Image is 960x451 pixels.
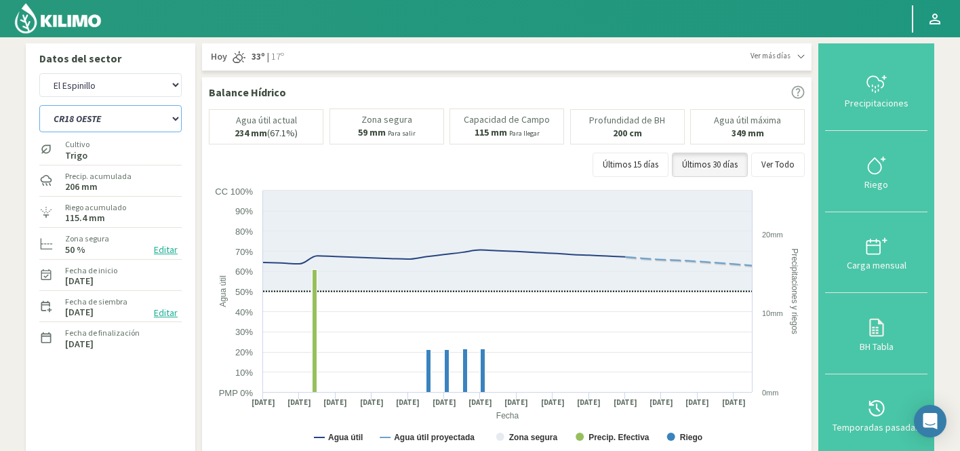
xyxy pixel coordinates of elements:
[541,397,565,408] text: [DATE]
[685,397,709,408] text: [DATE]
[65,308,94,317] label: [DATE]
[65,138,89,151] label: Cultivo
[65,264,117,277] label: Fecha de inicio
[252,397,275,408] text: [DATE]
[475,126,507,138] b: 115 mm
[433,397,456,408] text: [DATE]
[39,50,182,66] p: Datos del sector
[714,115,781,125] p: Agua útil máxima
[219,388,254,398] text: PMP 0%
[235,247,253,257] text: 70%
[825,212,927,293] button: Carga mensual
[323,397,347,408] text: [DATE]
[65,277,94,286] label: [DATE]
[328,433,363,442] text: Agua útil
[360,397,384,408] text: [DATE]
[65,151,89,160] label: Trigo
[593,153,668,177] button: Últimos 15 días
[649,397,673,408] text: [DATE]
[464,115,550,125] p: Capacidad de Campo
[218,275,228,307] text: Agua útil
[235,347,253,357] text: 20%
[509,433,558,442] text: Zona segura
[613,127,642,139] b: 200 cm
[65,201,126,214] label: Riego acumulado
[209,50,227,64] span: Hoy
[680,433,702,442] text: Riego
[732,127,764,139] b: 349 mm
[577,397,601,408] text: [DATE]
[829,342,923,351] div: BH Tabla
[829,98,923,108] div: Precipitaciones
[65,340,94,349] label: [DATE]
[215,187,253,197] text: CC 100%
[65,214,105,222] label: 115.4 mm
[235,307,253,317] text: 40%
[235,206,253,216] text: 90%
[751,50,791,62] span: Ver más días
[267,50,269,64] span: |
[394,433,475,442] text: Agua útil proyectada
[361,115,412,125] p: Zona segura
[65,327,140,339] label: Fecha de finalización
[496,411,519,420] text: Fecha
[235,287,253,297] text: 50%
[235,128,298,138] p: (67.1%)
[388,129,416,138] small: Para salir
[722,397,746,408] text: [DATE]
[65,246,85,254] label: 50 %
[287,397,311,408] text: [DATE]
[762,231,783,239] text: 20mm
[65,182,98,191] label: 206 mm
[235,327,253,337] text: 30%
[825,131,927,212] button: Riego
[14,2,102,35] img: Kilimo
[209,84,286,100] p: Balance Hídrico
[829,260,923,270] div: Carga mensual
[588,433,649,442] text: Precip. Efectiva
[65,233,109,245] label: Zona segura
[762,309,783,317] text: 10mm
[672,153,748,177] button: Últimos 30 días
[825,293,927,374] button: BH Tabla
[269,50,284,64] span: 17º
[468,397,492,408] text: [DATE]
[762,389,778,397] text: 0mm
[235,267,253,277] text: 60%
[358,126,386,138] b: 59 mm
[614,397,637,408] text: [DATE]
[252,50,265,62] strong: 33º
[914,405,946,437] div: Open Intercom Messenger
[65,296,127,308] label: Fecha de siembra
[751,153,805,177] button: Ver Todo
[829,423,923,432] div: Temporadas pasadas
[65,170,132,182] label: Precip. acumulada
[235,368,253,378] text: 10%
[825,50,927,131] button: Precipitaciones
[396,397,420,408] text: [DATE]
[235,127,267,139] b: 234 mm
[829,180,923,189] div: Riego
[790,248,799,334] text: Precipitaciones y riegos
[150,305,182,321] button: Editar
[504,397,528,408] text: [DATE]
[236,115,297,125] p: Agua útil actual
[589,115,665,125] p: Profundidad de BH
[150,242,182,258] button: Editar
[235,227,253,237] text: 80%
[509,129,540,138] small: Para llegar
